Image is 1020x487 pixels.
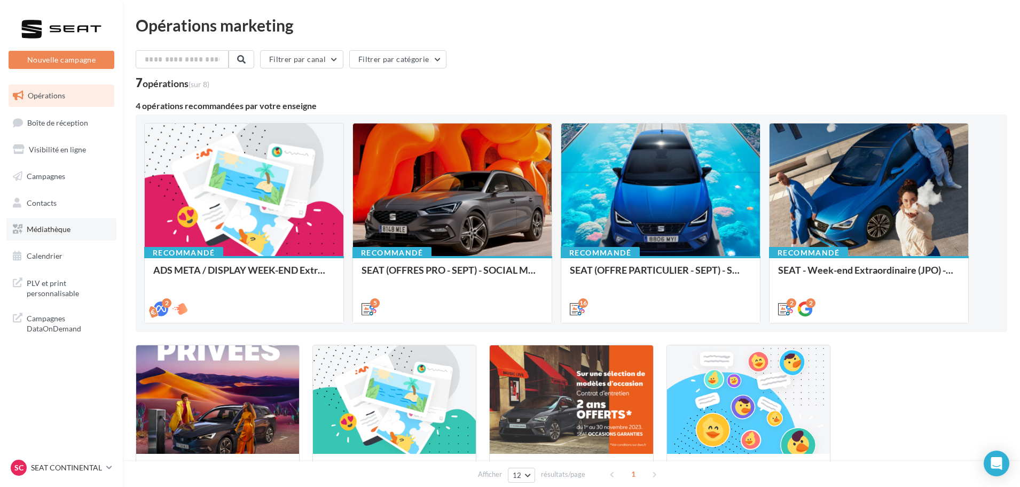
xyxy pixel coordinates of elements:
[27,251,62,260] span: Calendrier
[143,79,209,88] div: opérations
[6,192,116,214] a: Contacts
[9,51,114,69] button: Nouvelle campagne
[260,50,343,68] button: Filtrer par canal
[362,265,543,286] div: SEAT (OFFRES PRO - SEPT) - SOCIAL MEDIA
[806,298,815,308] div: 2
[570,265,751,286] div: SEAT (OFFRE PARTICULIER - SEPT) - SOCIAL MEDIA
[625,466,642,483] span: 1
[6,138,116,161] a: Visibilité en ligne
[787,298,796,308] div: 2
[6,307,116,338] a: Campagnes DataOnDemand
[162,298,171,308] div: 2
[27,172,65,181] span: Campagnes
[6,111,116,134] a: Boîte de réception
[769,247,848,259] div: Recommandé
[561,247,640,259] div: Recommandé
[27,118,88,127] span: Boîte de réception
[9,458,114,478] a: SC SEAT CONTINENTAL
[349,50,446,68] button: Filtrer par catégorie
[29,145,86,154] span: Visibilité en ligne
[6,165,116,188] a: Campagnes
[27,198,57,207] span: Contacts
[136,77,209,89] div: 7
[478,469,502,480] span: Afficher
[352,247,431,259] div: Recommandé
[31,462,102,473] p: SEAT CONTINENTAL
[508,468,535,483] button: 12
[14,462,23,473] span: SC
[136,102,1007,110] div: 4 opérations recommandées par votre enseigne
[541,469,585,480] span: résultats/page
[6,218,116,241] a: Médiathèque
[28,91,65,100] span: Opérations
[6,84,116,107] a: Opérations
[578,298,588,308] div: 16
[144,247,223,259] div: Recommandé
[27,311,110,334] span: Campagnes DataOnDemand
[189,80,209,89] span: (sur 8)
[778,265,960,286] div: SEAT - Week-end Extraordinaire (JPO) - GENERIQUE SEPT / OCTOBRE
[6,272,116,303] a: PLV et print personnalisable
[513,471,522,480] span: 12
[136,17,1007,33] div: Opérations marketing
[6,245,116,267] a: Calendrier
[27,225,70,234] span: Médiathèque
[27,276,110,299] span: PLV et print personnalisable
[370,298,380,308] div: 5
[153,265,335,286] div: ADS META / DISPLAY WEEK-END Extraordinaire (JPO) Septembre 2025
[984,451,1009,476] div: Open Intercom Messenger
